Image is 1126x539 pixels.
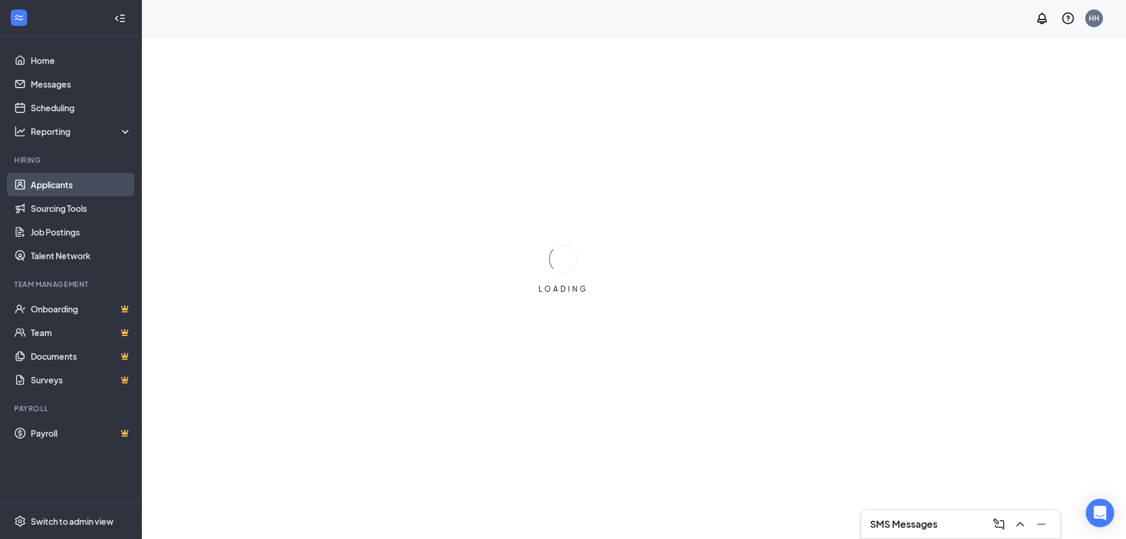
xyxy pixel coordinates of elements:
div: HH [1089,13,1099,23]
svg: Minimize [1034,517,1049,531]
div: Team Management [14,279,129,289]
div: Reporting [31,125,132,137]
h3: SMS Messages [870,518,937,531]
a: Job Postings [31,220,132,244]
a: Sourcing Tools [31,196,132,220]
div: Hiring [14,155,129,165]
div: LOADING [534,284,593,294]
a: PayrollCrown [31,421,132,445]
a: OnboardingCrown [31,297,132,321]
svg: Settings [14,515,26,527]
button: Minimize [1032,515,1051,534]
div: Switch to admin view [31,515,113,527]
a: Applicants [31,173,132,196]
a: DocumentsCrown [31,344,132,368]
a: Scheduling [31,96,132,120]
svg: WorkstreamLogo [13,12,25,24]
svg: Notifications [1035,11,1049,25]
svg: ChevronUp [1013,517,1027,531]
svg: Collapse [114,12,126,24]
button: ChevronUp [1011,515,1030,534]
a: Messages [31,72,132,96]
a: Talent Network [31,244,132,267]
button: ComposeMessage [989,515,1008,534]
div: Open Intercom Messenger [1086,499,1114,527]
a: SurveysCrown [31,368,132,392]
div: Payroll [14,404,129,414]
svg: Analysis [14,125,26,137]
svg: QuestionInfo [1061,11,1075,25]
a: Home [31,49,132,72]
svg: ComposeMessage [992,517,1006,531]
a: TeamCrown [31,321,132,344]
